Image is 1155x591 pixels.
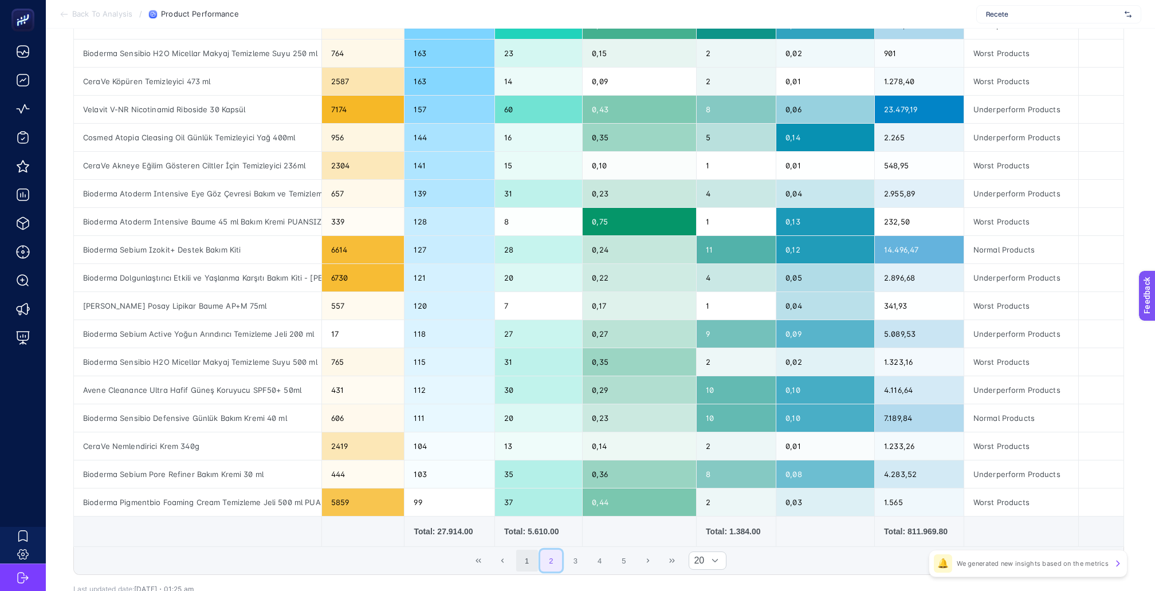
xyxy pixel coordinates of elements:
div: 11 [697,236,776,263]
div: Worst Products [964,488,1078,516]
div: 30 [495,376,582,404]
div: 4 [697,264,776,291]
div: 0,44 [583,488,696,516]
div: 341,93 [875,292,964,320]
div: 0,08 [776,460,874,488]
div: 1 [697,292,776,320]
div: 232,50 [875,208,964,235]
div: 0,15 [583,40,696,67]
div: Bioderma Atoderm Intensive Eye Göz Çevresi Bakım ve Temizleme Kremi 100 ml [74,180,321,207]
div: 0,09 [583,68,696,95]
div: Cosmed Atopia Cleasing Oil Günlük Temizleyici Yağ 400ml [74,124,321,151]
div: 0,75 [583,208,696,235]
div: 121 [404,264,494,291]
div: 0,10 [583,152,696,179]
div: 120 [404,292,494,320]
div: 0,35 [583,348,696,376]
div: Bioderma Sebium Pore Refiner Bakım Kremi 30 ml [74,460,321,488]
div: 163 [404,68,494,95]
div: 8 [697,96,776,123]
div: 2304 [322,152,404,179]
div: 657 [322,180,404,207]
p: We generated new insights based on the metrics [957,559,1109,568]
div: 31 [495,180,582,207]
div: Worst Products [964,152,1078,179]
div: 13 [495,432,582,460]
div: Total: 811.969.80 [884,526,954,537]
div: 0,13 [776,208,874,235]
div: 28 [495,236,582,263]
div: 1.323,16 [875,348,964,376]
div: 60 [495,96,582,123]
div: 0,10 [776,376,874,404]
div: 27 [495,320,582,348]
div: 7174 [322,96,404,123]
div: 35 [495,460,582,488]
div: 2 [697,488,776,516]
div: Velavit V-NR Nicotinamid Riboside 30 Kapsül [74,96,321,123]
div: 0,06 [776,96,874,123]
div: 7 [495,292,582,320]
div: 0,22 [583,264,696,291]
div: 2 [697,68,776,95]
div: 128 [404,208,494,235]
div: 118 [404,320,494,348]
div: Total: 1.384.00 [706,526,767,537]
div: 0,14 [583,432,696,460]
button: Next Page [637,550,659,572]
div: 111 [404,404,494,432]
div: Underperform Products [964,180,1078,207]
div: Underperform Products [964,124,1078,151]
div: Bioderma Atoderm Intensive Baume 45 ml Bakım Kremi PUANSIZDIR [74,208,321,235]
div: 115 [404,348,494,376]
button: 5 [613,550,635,572]
div: 8 [697,460,776,488]
div: 0,02 [776,40,874,67]
div: Worst Products [964,348,1078,376]
div: 0,43 [583,96,696,123]
div: 2 [697,348,776,376]
div: 99 [404,488,494,516]
div: 5.089,53 [875,320,964,348]
button: Previous Page [492,550,514,572]
div: CeraVe Köpüren Temizleyici 473 ml [74,68,321,95]
div: Worst Products [964,432,1078,460]
div: 0,23 [583,404,696,432]
div: Underperform Products [964,320,1078,348]
div: 2.896,68 [875,264,964,291]
div: 127 [404,236,494,263]
div: Underperform Products [964,96,1078,123]
span: Rows per page [689,552,704,569]
div: Worst Products [964,292,1078,320]
div: Bioderma Sebium Active Yoğun Arındırıcı Temizleme Jeli 200 ml [74,320,321,348]
div: 0,29 [583,376,696,404]
div: 163 [404,40,494,67]
div: 17 [322,320,404,348]
div: Bioderma Sensibio Defensive Günlük Bakım Kremi 40 ml [74,404,321,432]
div: 20 [495,404,582,432]
div: 0,10 [776,404,874,432]
div: Avene Cleanance Ultra Hafif Güneş Koruyucu SPF50+ 50ml [74,376,321,404]
div: 0,12 [776,236,874,263]
div: Bioderma Sensibio H2O Micellar Makyaj Temizleme Suyu 250 ml [74,40,321,67]
div: Worst Products [964,40,1078,67]
div: 37 [495,488,582,516]
div: 2419 [322,432,404,460]
div: 4.116,64 [875,376,964,404]
div: 606 [322,404,404,432]
div: Total: 27.914.00 [414,526,485,537]
div: 1.565 [875,488,964,516]
span: Product Performance [161,10,238,19]
div: 103 [404,460,494,488]
div: 157 [404,96,494,123]
div: 112 [404,376,494,404]
img: svg%3e [1125,9,1132,20]
div: 0,01 [776,432,874,460]
div: 0,04 [776,292,874,320]
span: / [139,9,142,18]
div: 0,04 [776,180,874,207]
div: 548,95 [875,152,964,179]
div: Underperform Products [964,264,1078,291]
div: Underperform Products [964,460,1078,488]
span: Feedback [7,3,44,13]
